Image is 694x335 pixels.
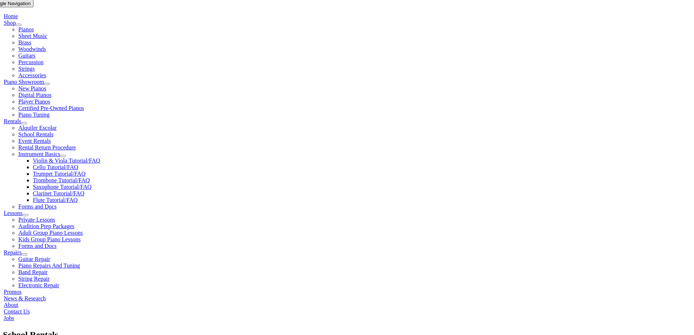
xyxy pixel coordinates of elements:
button: Open submenu of Repairs [21,253,27,256]
a: Private Lessons [18,217,55,223]
a: Violin & Viola Tutorial/FAQ [33,157,100,164]
a: Alquiler Escolar [18,125,56,131]
a: Guitar Repair [18,256,50,262]
a: Event Rentals [18,138,51,144]
a: Promos [4,289,21,295]
button: Open submenu of Shop [16,24,21,26]
a: Band Repair [18,269,47,275]
a: Forms and Docs [18,203,56,210]
a: New Pianos [18,85,46,91]
a: News & Research [4,295,46,301]
a: Trumpet Tutorial/FAQ [33,171,85,177]
a: Repairs [4,249,21,256]
button: Open submenu of Lessons [23,214,28,216]
a: Audition Prep Packages [18,223,74,229]
a: Sheet Music [18,33,47,39]
a: Flute Tutorial/FAQ [33,197,78,203]
a: School Rentals [18,131,53,137]
a: Jobs [4,315,14,321]
a: Accessories [18,72,46,78]
a: Kids Group Piano Lessons [18,236,81,242]
a: Percussion [18,59,43,65]
a: Digital Pianos [18,92,51,98]
a: Piano Tuning [18,112,50,118]
a: Rentals [4,118,21,124]
a: Certified Pre-Owned Pianos [18,105,84,111]
a: Forms and Docs [18,243,56,249]
a: Rental Return Procedure [18,144,76,151]
a: Home [4,13,18,19]
button: Open submenu of Piano Showroom [44,83,50,85]
a: Cello Tutorial/FAQ [33,164,78,170]
a: Pianos [18,26,34,32]
a: About [4,302,18,308]
a: Guitars [18,52,35,59]
a: Shop [4,20,16,26]
a: Contact Us [4,308,30,315]
a: Adult Group Piano Lessons [18,230,83,236]
a: String Repair [18,276,50,282]
a: Brass [18,39,31,46]
button: Open submenu of Rentals [21,122,27,124]
a: Strings [18,66,35,72]
a: Saxophone Tutorial/FAQ [33,184,91,190]
button: Open submenu of Instrument Basics [60,155,66,157]
a: Clarinet Tutorial/FAQ [33,190,85,196]
a: Instrument Basics [18,151,60,157]
a: Piano Showroom [4,79,44,85]
a: Piano Repairs And Tuning [18,262,80,269]
a: Woodwinds [18,46,46,52]
a: Trombone Tutorial/FAQ [33,177,90,183]
a: Player Pianos [18,98,50,105]
a: Lessons [4,210,23,216]
a: Electronic Repair [18,282,59,288]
